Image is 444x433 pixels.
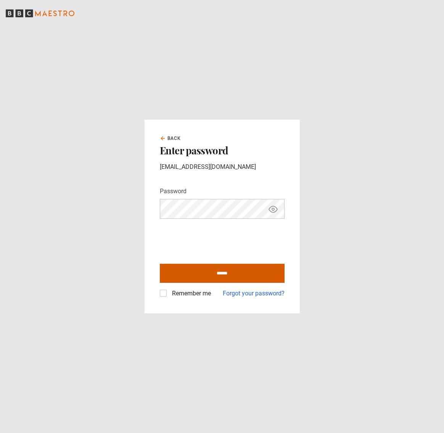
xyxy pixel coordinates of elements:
[160,135,181,142] a: Back
[160,145,285,156] h2: Enter password
[167,135,181,142] span: Back
[160,162,285,172] p: [EMAIL_ADDRESS][DOMAIN_NAME]
[169,289,211,298] label: Remember me
[267,202,280,216] button: Show password
[160,225,276,255] iframe: reCAPTCHA
[6,8,74,19] svg: BBC Maestro
[223,289,285,298] a: Forgot your password?
[160,187,187,196] label: Password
